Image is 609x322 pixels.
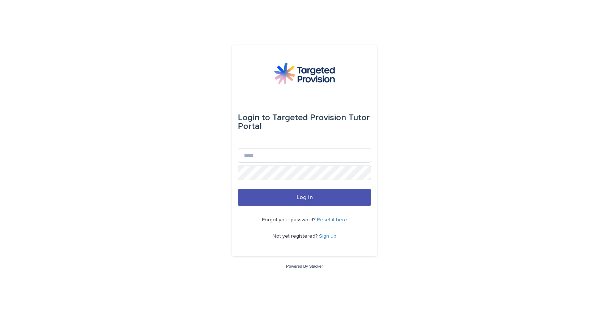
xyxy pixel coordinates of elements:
a: Reset it here [317,217,347,222]
a: Sign up [319,234,336,239]
span: Forgot your password? [262,217,317,222]
span: Login to [238,113,270,122]
button: Log in [238,189,371,206]
img: M5nRWzHhSzIhMunXDL62 [274,63,335,84]
span: Not yet registered? [273,234,319,239]
div: Targeted Provision Tutor Portal [238,108,371,137]
a: Powered By Stacker [286,264,323,268]
span: Log in [297,195,313,200]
